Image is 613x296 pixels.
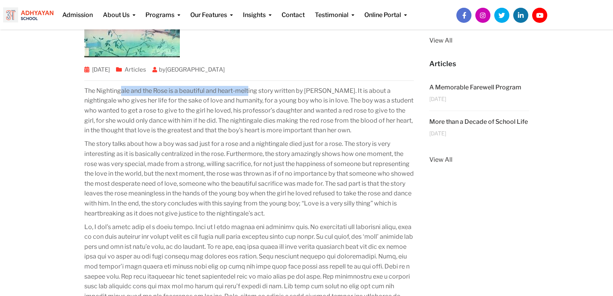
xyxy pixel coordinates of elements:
[429,96,446,102] span: [DATE]
[429,84,521,91] a: A Memorable Farewell Program
[84,139,414,218] p: The story talks about how a boy was sad just for a rose and a nightingale died just for a rose. T...
[429,59,529,69] h5: Articles
[429,130,446,136] span: [DATE]
[92,66,110,73] a: [DATE]
[429,36,529,46] a: View All
[125,66,146,73] a: Articles
[429,155,529,165] a: View All
[166,66,225,73] a: [GEOGRAPHIC_DATA]
[429,118,528,125] a: More than a Decade of School Life
[149,66,228,73] span: by
[84,86,414,135] p: The Nightingale and the Rose is a beautiful and heart-melting story written by [PERSON_NAME]. It ...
